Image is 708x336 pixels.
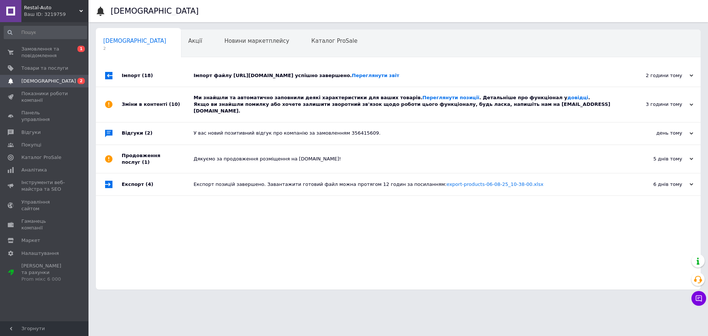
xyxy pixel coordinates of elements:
div: 3 години тому [619,101,693,108]
span: 2 [77,78,85,84]
span: [PERSON_NAME] та рахунки [21,263,68,283]
span: Налаштування [21,250,59,257]
span: Замовлення та повідомлення [21,46,68,59]
span: (18) [142,73,153,78]
span: Показники роботи компанії [21,90,68,104]
div: Імпорт [122,65,194,87]
span: Restal-Auto [24,4,79,11]
h1: [DEMOGRAPHIC_DATA] [111,7,199,15]
div: Експорт позицій завершено. Завантажити готовий файл можна протягом 12 годин за посиланням: [194,181,619,188]
span: Гаманець компанії [21,218,68,231]
div: Імпорт файлу [URL][DOMAIN_NAME] успішно завершено. [194,72,619,79]
span: (10) [169,101,180,107]
a: Переглянути звіт [352,73,399,78]
span: Аналітика [21,167,47,173]
span: Акції [188,38,202,44]
span: Відгуки [21,129,41,136]
div: 6 днів тому [619,181,693,188]
a: Переглянути позиції [423,95,479,100]
span: (1) [142,159,150,165]
span: Управління сайтом [21,199,68,212]
span: Інструменти веб-майстра та SEO [21,179,68,193]
span: Каталог ProSale [21,154,61,161]
a: довідці [568,95,589,100]
div: Prom мікс 6 000 [21,276,68,283]
span: [DEMOGRAPHIC_DATA] [103,38,166,44]
button: Чат з покупцем [691,291,706,306]
span: Товари та послуги [21,65,68,72]
span: Каталог ProSale [311,38,357,44]
span: (4) [146,181,153,187]
div: Ваш ID: 3219759 [24,11,88,18]
input: Пошук [4,26,87,39]
div: Відгуки [122,122,194,145]
span: 2 [103,46,166,51]
div: Продовження послуг [122,145,194,173]
div: У вас новий позитивний відгук про компанію за замовленням 356415609. [194,130,619,136]
span: Покупці [21,142,41,148]
div: Зміни в контенті [122,87,194,122]
div: Ми знайшли та автоматично заповнили деякі характеристики для ваших товарів. . Детальніше про функ... [194,94,619,115]
div: Дякуємо за продовження розміщення на [DOMAIN_NAME]! [194,156,619,162]
span: (2) [145,130,153,136]
span: Маркет [21,237,40,244]
div: 2 години тому [619,72,693,79]
div: Експорт [122,173,194,195]
div: день тому [619,130,693,136]
span: 1 [77,46,85,52]
a: export-products-06-08-25_10-38-00.xlsx [447,181,544,187]
span: Новини маркетплейсу [224,38,289,44]
div: 5 днів тому [619,156,693,162]
span: [DEMOGRAPHIC_DATA] [21,78,76,84]
span: Панель управління [21,110,68,123]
